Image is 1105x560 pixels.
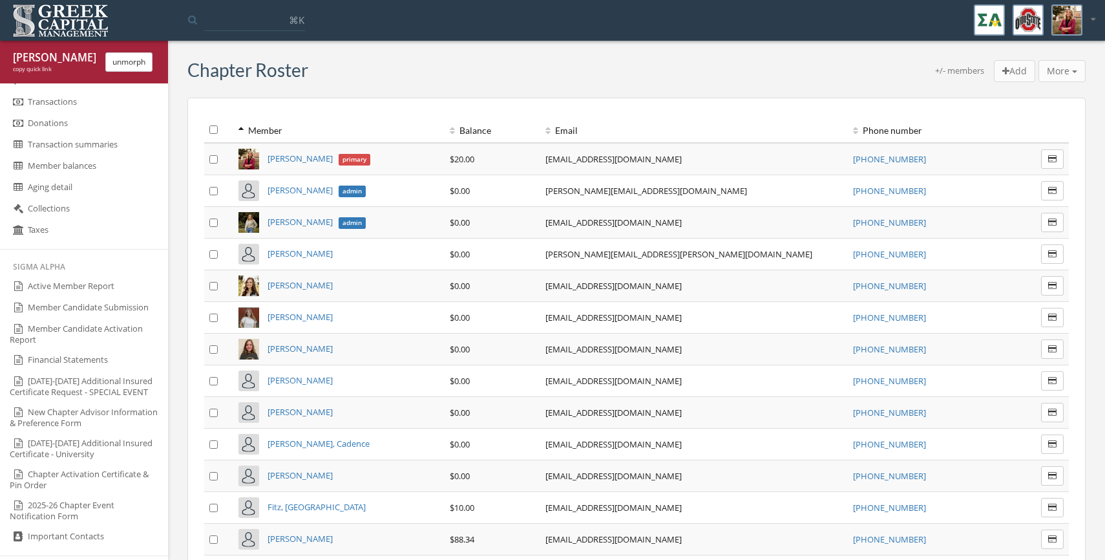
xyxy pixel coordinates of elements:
[233,118,445,143] th: Member
[450,280,470,292] span: $0.00
[268,533,333,544] a: [PERSON_NAME]
[268,279,333,291] a: [PERSON_NAME]
[268,184,366,196] a: [PERSON_NAME]admin
[853,185,926,197] a: [PHONE_NUMBER]
[545,185,747,197] a: [PERSON_NAME][EMAIL_ADDRESS][DOMAIN_NAME]
[268,469,333,481] a: [PERSON_NAME]
[853,407,926,418] a: [PHONE_NUMBER]
[545,375,682,387] a: [EMAIL_ADDRESS][DOMAIN_NAME]
[339,217,366,229] span: admin
[450,312,470,323] span: $0.00
[450,185,470,197] span: $0.00
[339,154,370,166] span: primary
[187,60,308,80] h3: Chapter Roster
[450,470,470,482] span: $0.00
[848,118,992,143] th: Phone number
[853,343,926,355] a: [PHONE_NUMBER]
[545,438,682,450] a: [EMAIL_ADDRESS][DOMAIN_NAME]
[545,217,682,228] a: [EMAIL_ADDRESS][DOMAIN_NAME]
[935,65,984,83] div: +/- members
[853,312,926,323] a: [PHONE_NUMBER]
[545,280,682,292] a: [EMAIL_ADDRESS][DOMAIN_NAME]
[339,186,366,197] span: admin
[268,343,333,354] a: [PERSON_NAME]
[268,184,333,196] span: [PERSON_NAME]
[545,312,682,323] a: [EMAIL_ADDRESS][DOMAIN_NAME]
[545,470,682,482] a: [EMAIL_ADDRESS][DOMAIN_NAME]
[289,14,304,27] span: ⌘K
[268,216,366,228] a: [PERSON_NAME]admin
[450,407,470,418] span: $0.00
[853,217,926,228] a: [PHONE_NUMBER]
[545,248,812,260] a: [PERSON_NAME][EMAIL_ADDRESS][PERSON_NAME][DOMAIN_NAME]
[268,438,370,449] a: [PERSON_NAME], Cadence
[450,375,470,387] span: $0.00
[450,248,470,260] span: $0.00
[450,343,470,355] span: $0.00
[268,501,366,513] a: Fitz, [GEOGRAPHIC_DATA]
[540,118,848,143] th: Email
[268,406,333,418] a: [PERSON_NAME]
[268,311,333,323] a: [PERSON_NAME]
[268,153,370,164] a: [PERSON_NAME]primary
[450,217,470,228] span: $0.00
[268,153,333,164] span: [PERSON_NAME]
[450,153,474,165] span: $20.00
[450,502,474,513] span: $10.00
[545,343,682,355] a: [EMAIL_ADDRESS][DOMAIN_NAME]
[13,65,96,74] div: copy quick link
[545,407,682,418] a: [EMAIL_ADDRESS][DOMAIN_NAME]
[853,438,926,450] a: [PHONE_NUMBER]
[545,153,682,165] a: [EMAIL_ADDRESS][DOMAIN_NAME]
[268,374,333,386] a: [PERSON_NAME]
[853,280,926,292] a: [PHONE_NUMBER]
[450,533,474,545] span: $88.34
[853,533,926,545] a: [PHONE_NUMBER]
[445,118,541,143] th: Balance
[13,50,96,65] div: [PERSON_NAME] [PERSON_NAME]
[105,52,153,72] button: unmorph
[853,502,926,513] a: [PHONE_NUMBER]
[450,438,470,450] span: $0.00
[853,153,926,165] a: [PHONE_NUMBER]
[268,216,333,228] span: [PERSON_NAME]
[853,470,926,482] a: [PHONE_NUMBER]
[853,248,926,260] a: [PHONE_NUMBER]
[545,533,682,545] a: [EMAIL_ADDRESS][DOMAIN_NAME]
[545,502,682,513] a: [EMAIL_ADDRESS][DOMAIN_NAME]
[268,248,333,259] a: [PERSON_NAME]
[853,375,926,387] a: [PHONE_NUMBER]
